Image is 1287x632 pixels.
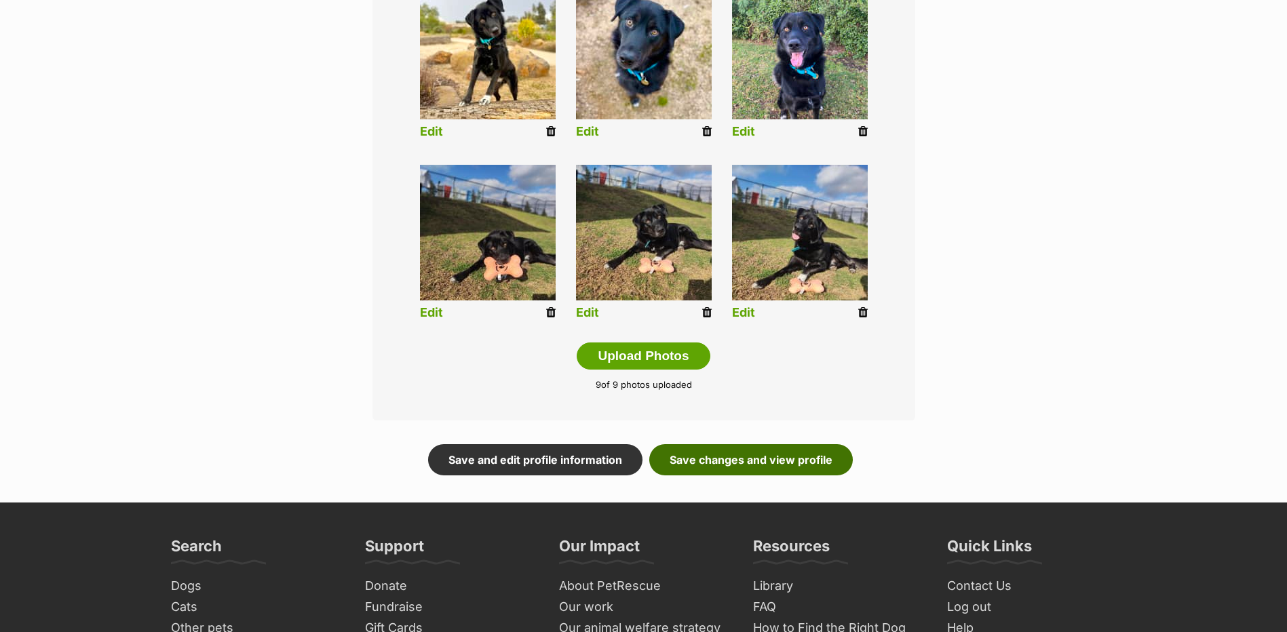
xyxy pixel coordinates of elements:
[947,536,1032,564] h3: Quick Links
[753,536,830,564] h3: Resources
[360,576,540,597] a: Donate
[577,342,710,370] button: Upload Photos
[420,306,443,320] a: Edit
[420,165,556,300] img: toyq5fzzidqioq891kgg.jpg
[576,165,712,300] img: nerue8nyvd58bozxjmpw.jpg
[596,379,601,390] span: 9
[420,125,443,139] a: Edit
[166,576,346,597] a: Dogs
[559,536,640,564] h3: Our Impact
[554,576,734,597] a: About PetRescue
[748,597,928,618] a: FAQ
[393,378,895,392] p: of 9 photos uploaded
[649,444,853,475] a: Save changes and view profile
[166,597,346,618] a: Cats
[942,576,1122,597] a: Contact Us
[171,536,222,564] h3: Search
[942,597,1122,618] a: Log out
[365,536,424,564] h3: Support
[732,125,755,139] a: Edit
[360,597,540,618] a: Fundraise
[732,165,868,300] img: ig7lcbytiot455vwixdi.jpg
[428,444,642,475] a: Save and edit profile information
[732,306,755,320] a: Edit
[748,576,928,597] a: Library
[554,597,734,618] a: Our work
[576,125,599,139] a: Edit
[576,306,599,320] a: Edit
